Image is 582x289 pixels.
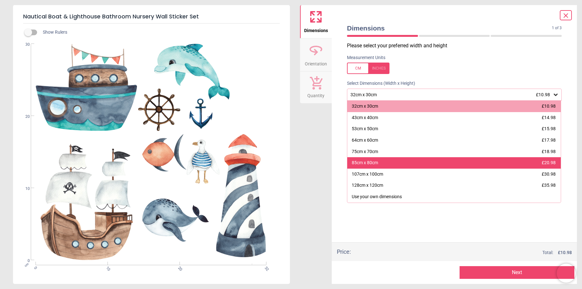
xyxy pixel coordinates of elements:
[352,171,383,178] div: 107cm x 100cm
[347,24,552,33] span: Dimensions
[33,265,37,270] span: 0
[263,265,267,270] span: 32
[347,55,385,61] label: Measurement Units
[542,138,556,143] span: £17.98
[177,265,181,270] span: 20
[23,262,29,268] span: cm
[300,71,332,103] button: Quantity
[552,25,562,31] span: 1 of 3
[542,126,556,131] span: £15.98
[18,186,30,192] span: 10
[304,24,328,34] span: Dimensions
[352,103,378,110] div: 32cm x 30cm
[307,90,324,99] span: Quantity
[542,149,556,154] span: £18.98
[305,58,327,67] span: Orientation
[18,42,30,47] span: 30
[337,248,351,256] div: Price :
[18,114,30,119] span: 20
[352,160,378,166] div: 85cm x 80cm
[352,149,378,155] div: 75cm x 70cm
[460,266,575,279] button: Next
[352,126,378,132] div: 53cm x 50cm
[557,264,576,283] iframe: Brevo live chat
[352,182,383,189] div: 128cm x 120cm
[542,183,556,188] span: £35.98
[105,265,109,270] span: 10
[28,29,290,36] div: Show Rulers
[300,38,332,71] button: Orientation
[23,10,280,24] h5: Nautical Boat & Lighthouse Bathroom Nursery Wall Sticker Set
[350,92,553,97] div: 32cm x 30cm
[347,42,567,49] p: Please select your preferred width and height
[18,258,30,264] span: 0
[536,92,550,97] span: £10.98
[300,5,332,38] button: Dimensions
[542,171,556,177] span: £30.98
[542,104,556,109] span: £10.98
[352,115,378,121] div: 43cm x 40cm
[342,80,415,87] label: Select Dimensions (Width x Height)
[542,115,556,120] span: £14.98
[558,250,572,256] span: £
[352,194,402,200] div: Use your own dimensions
[352,137,378,144] div: 64cm x 60cm
[360,250,572,256] div: Total:
[542,160,556,165] span: £20.98
[560,250,572,255] span: 10.98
